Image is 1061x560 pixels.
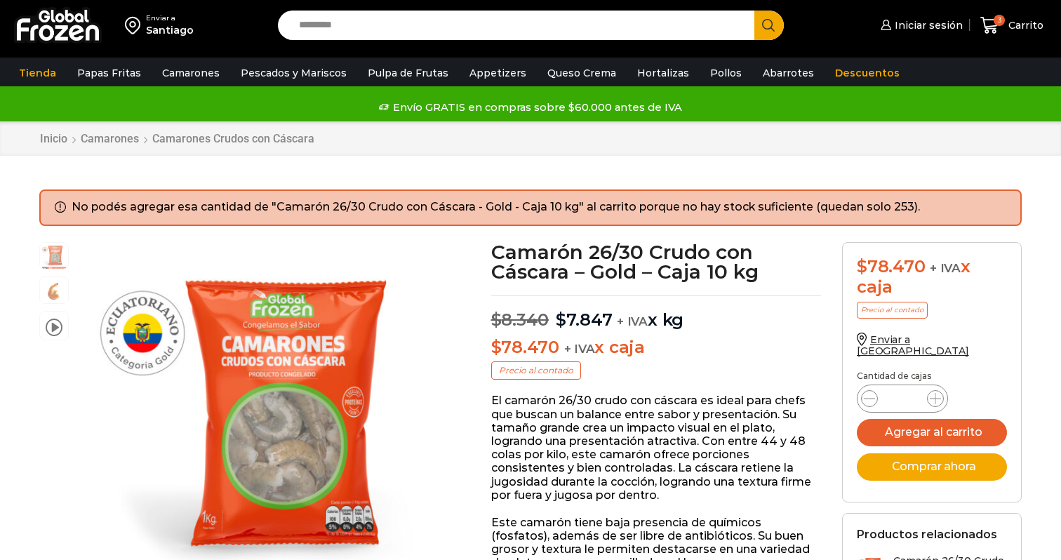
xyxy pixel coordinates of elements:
bdi: 8.340 [491,309,549,330]
bdi: 7.847 [556,309,613,330]
div: Enviar a [146,13,194,23]
h2: Productos relacionados [857,528,997,541]
button: Search button [754,11,784,40]
a: Pulpa de Frutas [361,60,455,86]
span: Iniciar sesión [891,18,963,32]
p: x kg [491,295,822,331]
button: Agregar al carrito [857,419,1007,446]
a: Pescados y Mariscos [234,60,354,86]
a: Inicio [39,132,68,145]
bdi: 78.470 [491,337,559,357]
input: Product quantity [889,389,916,408]
p: Precio al contado [491,361,581,380]
a: Camarones [80,132,140,145]
span: + IVA [617,314,648,328]
a: Camarones [155,60,227,86]
div: x caja [857,257,1007,298]
a: Papas Fritas [70,60,148,86]
span: camaron-con-cascara [40,277,68,305]
nav: Breadcrumb [39,132,315,145]
span: $ [556,309,566,330]
h1: Camarón 26/30 Crudo con Cáscara – Gold – Caja 10 kg [491,242,822,281]
img: address-field-icon.svg [125,13,146,37]
a: Camarones Crudos con Cáscara [152,132,315,145]
bdi: 78.470 [857,256,925,276]
a: Iniciar sesión [877,11,963,39]
a: Descuentos [828,60,907,86]
a: Queso Crema [540,60,623,86]
span: $ [491,337,502,357]
a: 3 Carrito [977,9,1047,42]
p: Cantidad de cajas [857,371,1007,381]
span: + IVA [930,261,961,275]
a: Appetizers [462,60,533,86]
p: El camarón 26/30 crudo con cáscara es ideal para chefs que buscan un balance entre sabor y presen... [491,394,822,502]
li: No podés agregar esa cantidad de "Camarón 26/30 Crudo con Cáscara - Gold - Caja 10 kg" al carrito... [72,199,1007,215]
span: PM04005012 [40,243,68,271]
span: + IVA [564,342,595,356]
span: $ [491,309,502,330]
span: Carrito [1005,18,1043,32]
a: Tienda [12,60,63,86]
span: 3 [994,15,1005,26]
div: Santiago [146,23,194,37]
p: Precio al contado [857,302,928,319]
a: Enviar a [GEOGRAPHIC_DATA] [857,333,969,358]
a: Pollos [703,60,749,86]
span: $ [857,256,867,276]
p: x caja [491,338,822,358]
button: Comprar ahora [857,453,1007,481]
a: Abarrotes [756,60,821,86]
a: Hortalizas [630,60,696,86]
